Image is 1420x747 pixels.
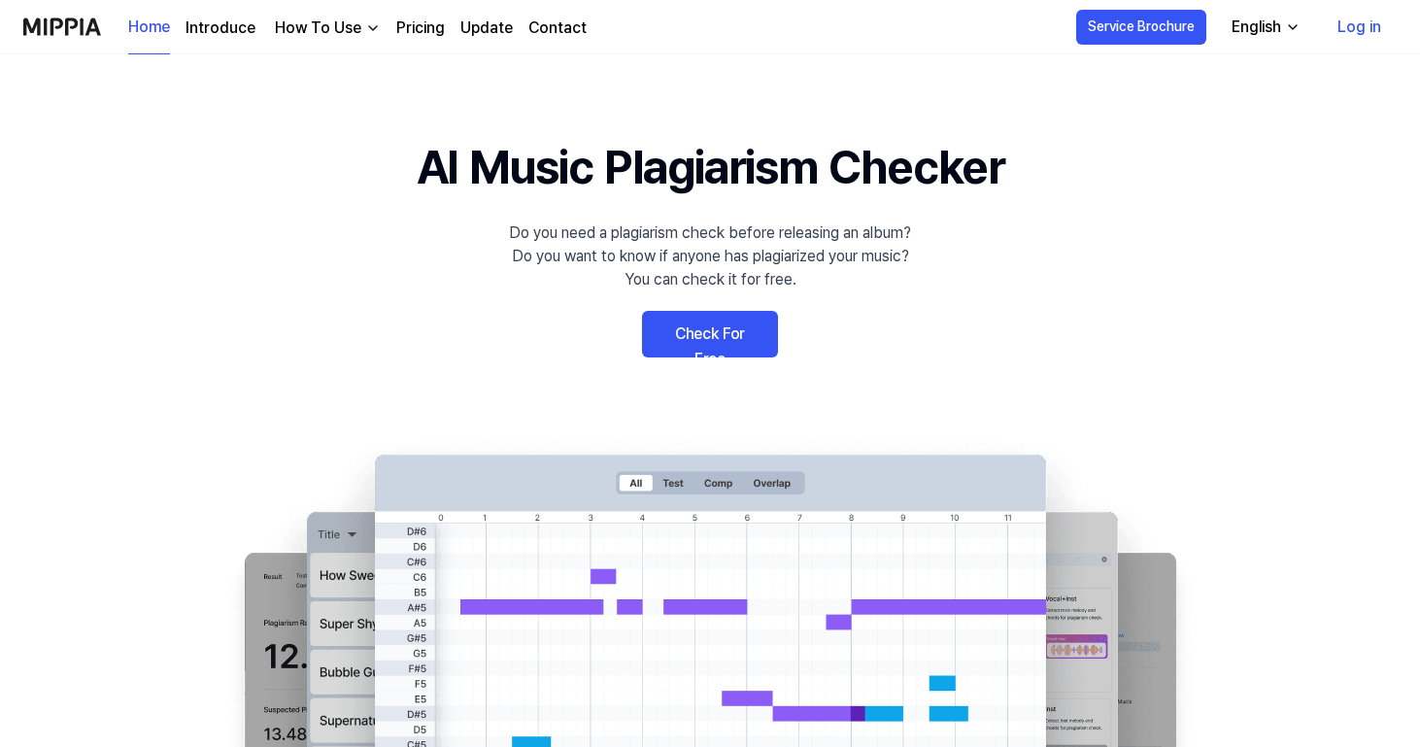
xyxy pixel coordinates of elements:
div: Do you need a plagiarism check before releasing an album? Do you want to know if anyone has plagi... [509,221,911,291]
a: Pricing [396,17,445,40]
button: Service Brochure [1076,10,1206,45]
div: How To Use [271,17,365,40]
a: Home [128,1,170,54]
a: Contact [528,17,587,40]
button: English [1216,8,1312,47]
img: down [365,20,381,36]
a: Update [460,17,513,40]
h1: AI Music Plagiarism Checker [417,132,1004,202]
a: Introduce [186,17,255,40]
a: Check For Free [642,311,778,357]
div: English [1228,16,1285,39]
button: How To Use [271,17,381,40]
